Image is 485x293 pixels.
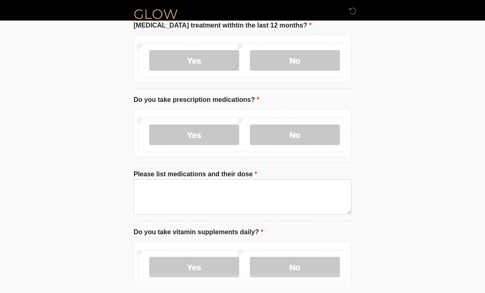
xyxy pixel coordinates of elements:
[134,227,263,237] label: Do you take vitamin supplements daily?
[125,6,186,27] img: Glow Medical Spa Logo
[149,257,239,277] label: Yes
[149,125,239,145] label: Yes
[134,169,257,179] label: Please list medications and their dose
[250,50,340,71] label: No
[134,95,259,105] label: Do you take prescription medications?
[149,50,239,71] label: Yes
[250,125,340,145] label: No
[250,257,340,277] label: No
